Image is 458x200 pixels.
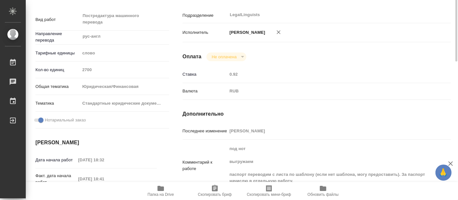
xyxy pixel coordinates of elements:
textarea: под нот выгружаем паспорт переводим с листа по шаблону (если нет шаблона, могу предоставить). За ... [227,143,429,186]
span: Обновить файлы [308,192,339,197]
button: Скопировать бриф [188,182,242,200]
p: Тематика [35,100,80,107]
button: Удалить исполнителя [272,25,286,39]
p: Исполнитель [183,29,227,36]
p: Направление перевода [35,31,80,43]
p: Комментарий к работе [183,159,227,172]
input: Пустое поле [76,155,132,165]
p: Тарифные единицы [35,50,80,56]
span: 🙏 [438,166,449,179]
p: Последнее изменение [183,128,227,134]
div: слово [80,48,169,59]
p: Кол-во единиц [35,67,80,73]
div: Не оплачена [206,52,246,61]
p: Факт. дата начала работ [35,173,76,186]
input: Пустое поле [227,126,429,136]
span: Нотариальный заказ [45,117,86,123]
span: Скопировать мини-бриф [247,192,291,197]
p: Валюта [183,88,227,94]
button: Папка на Drive [134,182,188,200]
input: Пустое поле [76,174,132,184]
button: Скопировать мини-бриф [242,182,296,200]
div: Юридическая/Финансовая [80,81,169,92]
input: Пустое поле [227,70,429,79]
p: Ставка [183,71,227,78]
h4: Оплата [183,53,202,61]
div: Стандартные юридические документы, договоры, уставы [80,98,169,109]
p: Общая тематика [35,83,80,90]
div: RUB [227,86,429,97]
h4: Дополнительно [183,110,451,118]
button: Не оплачена [210,54,238,60]
p: Дата начала работ [35,157,76,163]
button: 🙏 [435,165,452,181]
p: Подразделение [183,12,227,19]
span: Папка на Drive [148,192,174,197]
p: [PERSON_NAME] [227,29,265,36]
p: Вид работ [35,16,80,23]
span: Скопировать бриф [198,192,232,197]
input: Пустое поле [80,65,169,74]
h4: [PERSON_NAME] [35,139,157,147]
button: Обновить файлы [296,182,350,200]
